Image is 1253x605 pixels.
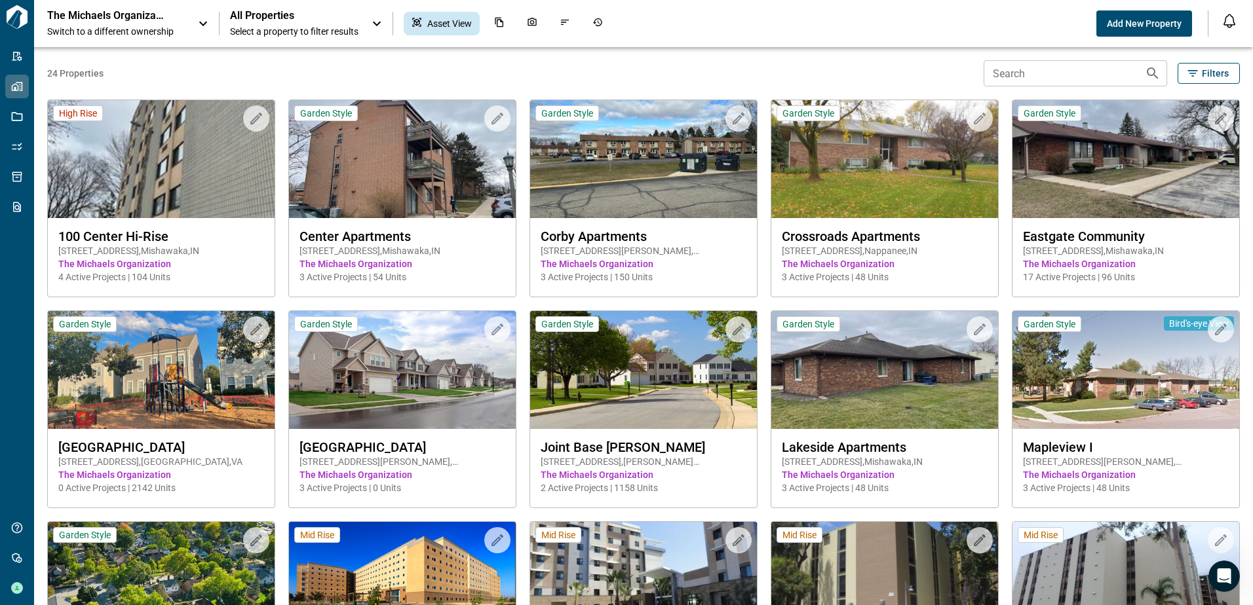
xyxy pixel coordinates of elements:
span: 3 Active Projects | 48 Units [782,481,988,494]
span: [STREET_ADDRESS] , Mishawaka , IN [58,244,264,257]
span: Center Apartments [299,229,505,244]
span: Garden Style [300,107,352,119]
span: [STREET_ADDRESS] , [GEOGRAPHIC_DATA] , VA [58,455,264,468]
p: The Michaels Organization [47,9,165,22]
span: 100 Center Hi-Rise [58,229,264,244]
span: [STREET_ADDRESS] , Mishawaka , IN [1023,244,1229,257]
button: Add New Property [1096,10,1192,37]
span: 0 Active Projects | 2142 Units [58,481,264,494]
span: 4 Active Projects | 104 Units [58,270,264,284]
span: [STREET_ADDRESS] , [PERSON_NAME][GEOGRAPHIC_DATA] , MD [541,455,746,468]
span: Garden Style [782,318,834,330]
span: [STREET_ADDRESS] , Mishawaka , IN [299,244,505,257]
span: Mid Rise [1024,529,1058,541]
span: Bird's-eye View [1169,318,1229,329]
img: property-asset [1012,100,1239,218]
span: Garden Style [541,318,593,330]
span: Mid Rise [300,529,334,541]
span: 3 Active Projects | 54 Units [299,270,505,284]
img: property-asset [289,311,516,429]
span: Joint Base [PERSON_NAME] [541,439,746,455]
span: Garden Style [59,318,111,330]
span: Garden Style [541,107,593,119]
span: Add New Property [1107,17,1182,30]
span: Asset View [427,17,472,30]
span: The Michaels Organization [58,468,264,481]
span: Crossroads Apartments [782,229,988,244]
img: property-asset [530,100,757,218]
button: Filters [1178,63,1240,84]
span: The Michaels Organization [58,257,264,270]
span: [STREET_ADDRESS][PERSON_NAME] , [GEOGRAPHIC_DATA] , KS [299,455,505,468]
span: Eastgate Community [1023,229,1229,244]
img: property-asset [48,311,275,429]
button: Search properties [1140,60,1166,86]
span: Garden Style [59,529,111,541]
span: The Michaels Organization [541,257,746,270]
img: property-asset [1012,311,1239,429]
span: The Michaels Organization [782,468,988,481]
span: The Michaels Organization [1023,468,1229,481]
button: Open notification feed [1219,10,1240,31]
span: The Michaels Organization [541,468,746,481]
span: The Michaels Organization [299,257,505,270]
img: property-asset [289,100,516,218]
div: Issues & Info [552,12,578,35]
span: 24 Properties [47,67,978,80]
img: property-asset [48,100,275,218]
div: Job History [585,12,611,35]
span: Switch to a different ownership [47,25,185,38]
div: Documents [486,12,512,35]
span: 3 Active Projects | 48 Units [1023,481,1229,494]
span: 2 Active Projects | 1158 Units [541,481,746,494]
img: property-asset [771,100,998,218]
span: Filters [1202,67,1229,80]
img: property-asset [771,311,998,429]
span: Garden Style [782,107,834,119]
img: property-asset [530,311,757,429]
div: Photos [519,12,545,35]
span: Garden Style [300,318,352,330]
span: Corby Apartments [541,229,746,244]
span: Lakeside Apartments [782,439,988,455]
span: The Michaels Organization [299,468,505,481]
span: 3 Active Projects | 48 Units [782,270,988,284]
span: High Rise [59,107,97,119]
span: Mid Rise [541,529,575,541]
span: The Michaels Organization [782,257,988,270]
span: 3 Active Projects | 0 Units [299,481,505,494]
span: 17 Active Projects | 96 Units [1023,270,1229,284]
span: Mapleview I [1023,439,1229,455]
span: [STREET_ADDRESS] , Nappanee , IN [782,244,988,257]
span: [GEOGRAPHIC_DATA] [299,439,505,455]
iframe: Intercom live chat [1208,560,1240,592]
div: Asset View [404,12,480,35]
span: Mid Rise [782,529,817,541]
span: [GEOGRAPHIC_DATA] [58,439,264,455]
span: [STREET_ADDRESS][PERSON_NAME] , [GEOGRAPHIC_DATA] , MI [1023,455,1229,468]
span: [STREET_ADDRESS][PERSON_NAME] , [GEOGRAPHIC_DATA] , IN [541,244,746,257]
span: [STREET_ADDRESS] , Mishawaka , IN [782,455,988,468]
span: Select a property to filter results [230,25,358,38]
span: Garden Style [1024,107,1075,119]
span: The Michaels Organization [1023,257,1229,270]
span: 3 Active Projects | 150 Units [541,270,746,284]
span: Garden Style [1024,318,1075,330]
span: All Properties [230,9,358,22]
